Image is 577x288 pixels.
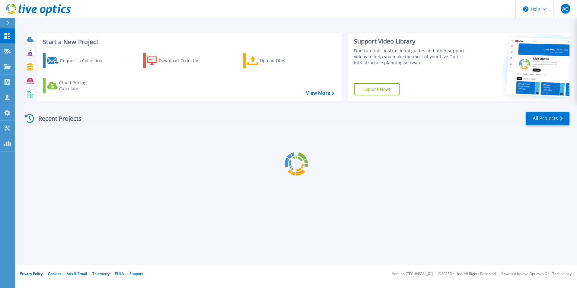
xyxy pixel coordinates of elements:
div: Download Collector [159,55,207,67]
li: Version: [TECHNICAL_ID] [392,272,433,276]
div: Find tutorials, instructional guides and other support videos to help you make the most of your L... [354,48,467,66]
li: Powered by Live Optics, a Dell Technology [501,272,572,276]
div: Recent Projects [23,111,90,126]
a: Upload Files [243,53,311,68]
span: AC [562,6,568,11]
a: Explore Now! [354,83,400,95]
div: Cloud Pricing Calculator [59,80,107,92]
a: Cookies [48,271,61,276]
a: Cloud Pricing Calculator [43,78,110,93]
a: Support [129,271,143,276]
a: All Projects [526,112,569,125]
a: EULA [115,271,124,276]
a: Ads & Email [67,271,87,276]
div: Support Video Library [354,37,467,45]
div: Request a Collection [60,55,108,67]
a: Privacy Policy [20,271,43,276]
h3: Start a New Project [43,39,334,45]
a: Telemetry [92,271,110,276]
div: Upload Files [260,55,308,67]
a: Download Collector [143,53,210,68]
a: View More [306,90,334,96]
li: © 2025 Dell Inc. All Rights Reserved [438,272,496,276]
a: Request a Collection [43,53,110,68]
